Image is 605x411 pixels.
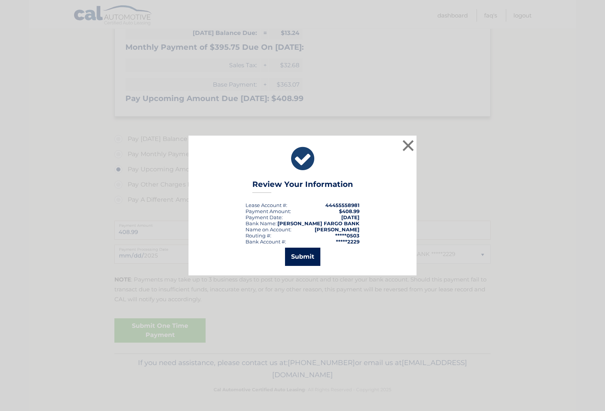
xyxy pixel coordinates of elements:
div: Routing #: [245,232,271,239]
strong: [PERSON_NAME] [315,226,360,232]
h3: Review Your Information [252,180,353,193]
div: Lease Account #: [245,202,287,208]
button: × [401,138,416,153]
div: Payment Amount: [245,208,291,214]
div: Bank Account #: [245,239,286,245]
strong: 44455558981 [325,202,360,208]
div: : [245,214,283,220]
button: Submit [285,248,320,266]
span: Payment Date [245,214,282,220]
div: Name on Account: [245,226,291,232]
span: [DATE] [341,214,360,220]
div: Bank Name: [245,220,277,226]
span: $408.99 [339,208,360,214]
strong: [PERSON_NAME] FARGO BANK [277,220,360,226]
